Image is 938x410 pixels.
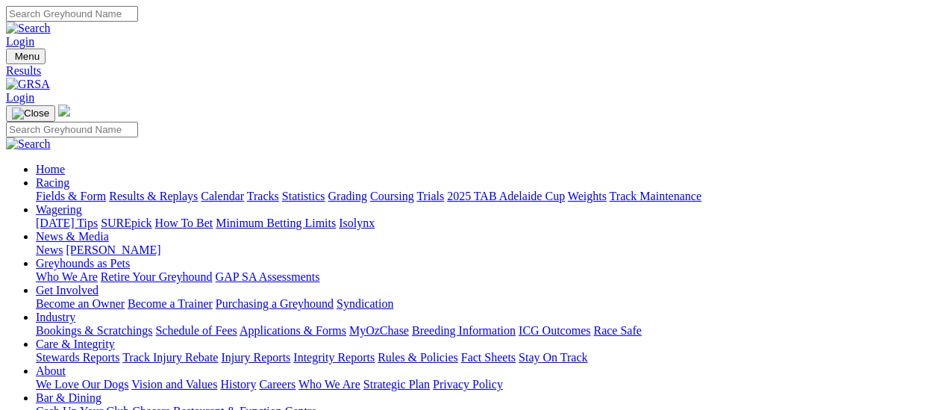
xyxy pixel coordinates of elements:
[155,217,213,229] a: How To Bet
[36,324,152,337] a: Bookings & Scratchings
[15,51,40,62] span: Menu
[240,324,346,337] a: Applications & Forms
[6,64,932,78] a: Results
[36,270,98,283] a: Who We Are
[247,190,279,202] a: Tracks
[36,163,65,176] a: Home
[36,230,109,243] a: News & Media
[36,176,69,189] a: Racing
[101,270,213,283] a: Retire Your Greyhound
[293,351,375,364] a: Integrity Reports
[36,270,932,284] div: Greyhounds as Pets
[433,378,503,391] a: Privacy Policy
[36,217,98,229] a: [DATE] Tips
[519,351,587,364] a: Stay On Track
[36,351,932,364] div: Care & Integrity
[6,6,138,22] input: Search
[36,217,932,230] div: Wagering
[363,378,430,391] a: Strategic Plan
[6,78,50,91] img: GRSA
[36,284,99,296] a: Get Involved
[220,378,256,391] a: History
[36,190,932,203] div: Racing
[259,378,296,391] a: Careers
[610,190,701,202] a: Track Maintenance
[36,297,932,311] div: Get Involved
[349,324,409,337] a: MyOzChase
[36,297,125,310] a: Become an Owner
[36,257,130,270] a: Greyhounds as Pets
[36,203,82,216] a: Wagering
[36,311,75,323] a: Industry
[216,217,336,229] a: Minimum Betting Limits
[216,270,320,283] a: GAP SA Assessments
[58,105,70,117] img: logo-grsa-white.png
[6,49,46,64] button: Toggle navigation
[131,378,217,391] a: Vision and Values
[6,91,34,104] a: Login
[155,324,237,337] a: Schedule of Fees
[593,324,641,337] a: Race Safe
[282,190,325,202] a: Statistics
[36,378,932,391] div: About
[36,378,128,391] a: We Love Our Dogs
[216,297,334,310] a: Purchasing a Greyhound
[412,324,516,337] a: Breeding Information
[66,243,160,256] a: [PERSON_NAME]
[370,190,414,202] a: Coursing
[6,137,51,151] img: Search
[6,105,55,122] button: Toggle navigation
[12,108,49,119] img: Close
[6,122,138,137] input: Search
[36,338,115,350] a: Care & Integrity
[337,297,393,310] a: Syndication
[447,190,565,202] a: 2025 TAB Adelaide Cup
[461,351,516,364] a: Fact Sheets
[378,351,458,364] a: Rules & Policies
[36,351,119,364] a: Stewards Reports
[101,217,151,229] a: SUREpick
[36,324,932,338] div: Industry
[36,391,101,404] a: Bar & Dining
[36,190,106,202] a: Fields & Form
[36,243,63,256] a: News
[416,190,444,202] a: Trials
[339,217,375,229] a: Isolynx
[128,297,213,310] a: Become a Trainer
[221,351,290,364] a: Injury Reports
[6,22,51,35] img: Search
[328,190,367,202] a: Grading
[36,243,932,257] div: News & Media
[519,324,590,337] a: ICG Outcomes
[122,351,218,364] a: Track Injury Rebate
[298,378,360,391] a: Who We Are
[568,190,607,202] a: Weights
[109,190,198,202] a: Results & Replays
[6,35,34,48] a: Login
[36,364,66,377] a: About
[201,190,244,202] a: Calendar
